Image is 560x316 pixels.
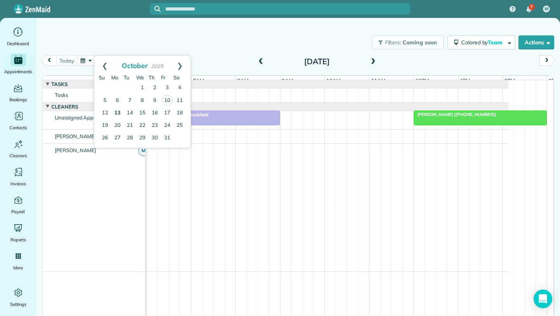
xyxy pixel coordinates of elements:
[3,82,33,104] a: Bookings
[53,92,70,98] span: Tasks
[280,77,295,84] span: 9am
[111,119,124,132] a: 20
[503,77,516,84] span: 2pm
[191,77,206,84] span: 7am
[99,95,111,107] a: 5
[10,236,26,244] span: Reports
[111,107,124,119] a: 13
[53,147,98,153] span: [PERSON_NAME]
[94,56,115,75] a: Prev
[3,26,33,47] a: Dashboard
[161,119,173,132] a: 24
[124,95,136,107] a: 7
[99,74,105,81] span: Sunday
[124,119,136,132] a: 21
[111,95,124,107] a: 6
[458,77,472,84] span: 1pm
[402,39,437,46] span: Coming soon
[448,35,515,49] button: Colored byTeam
[99,119,111,132] a: 19
[56,55,77,66] button: today
[268,57,366,66] h2: [DATE]
[13,264,23,272] span: More
[111,74,118,81] span: Monday
[488,39,504,46] span: Team
[50,104,80,110] span: Cleaners
[161,82,173,94] a: 3
[173,82,186,94] a: 4
[3,222,33,244] a: Reports
[136,119,149,132] a: 22
[173,107,186,119] a: 18
[136,132,149,144] a: 29
[236,77,250,84] span: 8am
[4,68,32,75] span: Appointments
[325,77,342,84] span: 10am
[99,107,111,119] a: 12
[149,107,161,119] a: 16
[124,132,136,144] a: 28
[149,132,161,144] a: 30
[161,74,166,81] span: Friday
[42,55,57,66] button: prev
[136,82,149,94] a: 1
[3,166,33,188] a: Invoices
[3,54,33,75] a: Appointments
[173,95,186,107] a: 11
[138,146,149,156] span: M
[9,124,27,132] span: Contacts
[136,74,144,81] span: Wednesday
[50,81,69,87] span: Tasks
[173,74,180,81] span: Saturday
[3,138,33,160] a: Cleaners
[162,95,173,106] a: 10
[124,107,136,119] a: 14
[111,132,124,144] a: 27
[11,208,25,216] span: Payroll
[10,180,26,188] span: Invoices
[414,77,430,84] span: 12pm
[53,133,98,139] span: [PERSON_NAME]
[461,39,505,46] span: Colored by
[136,95,149,107] a: 8
[53,114,118,121] span: Unassigned Appointments
[124,74,129,81] span: Tuesday
[369,77,387,84] span: 11am
[3,194,33,216] a: Payroll
[173,119,186,132] a: 25
[545,6,548,12] span: M
[413,112,497,117] span: [PERSON_NAME] ([PHONE_NUMBER])
[530,4,533,10] span: 7
[10,300,26,308] span: Settings
[539,55,554,66] button: next
[99,132,111,144] a: 26
[9,152,27,160] span: Cleaners
[7,40,29,47] span: Dashboard
[154,6,161,12] svg: Focus search
[149,74,155,81] span: Thursday
[122,61,148,70] span: October
[521,1,537,18] div: 7 unread notifications
[518,35,554,49] button: Actions
[3,286,33,308] a: Settings
[150,6,161,12] button: Focus search
[161,107,173,119] a: 17
[534,290,552,308] div: Open Intercom Messenger
[169,56,191,75] a: Next
[149,82,161,94] a: 2
[151,63,163,69] span: 2025
[136,107,149,119] a: 15
[149,95,161,107] a: 9
[149,119,161,132] a: 23
[385,39,401,46] span: Filters:
[161,132,173,144] a: 31
[3,110,33,132] a: Contacts
[9,96,27,104] span: Bookings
